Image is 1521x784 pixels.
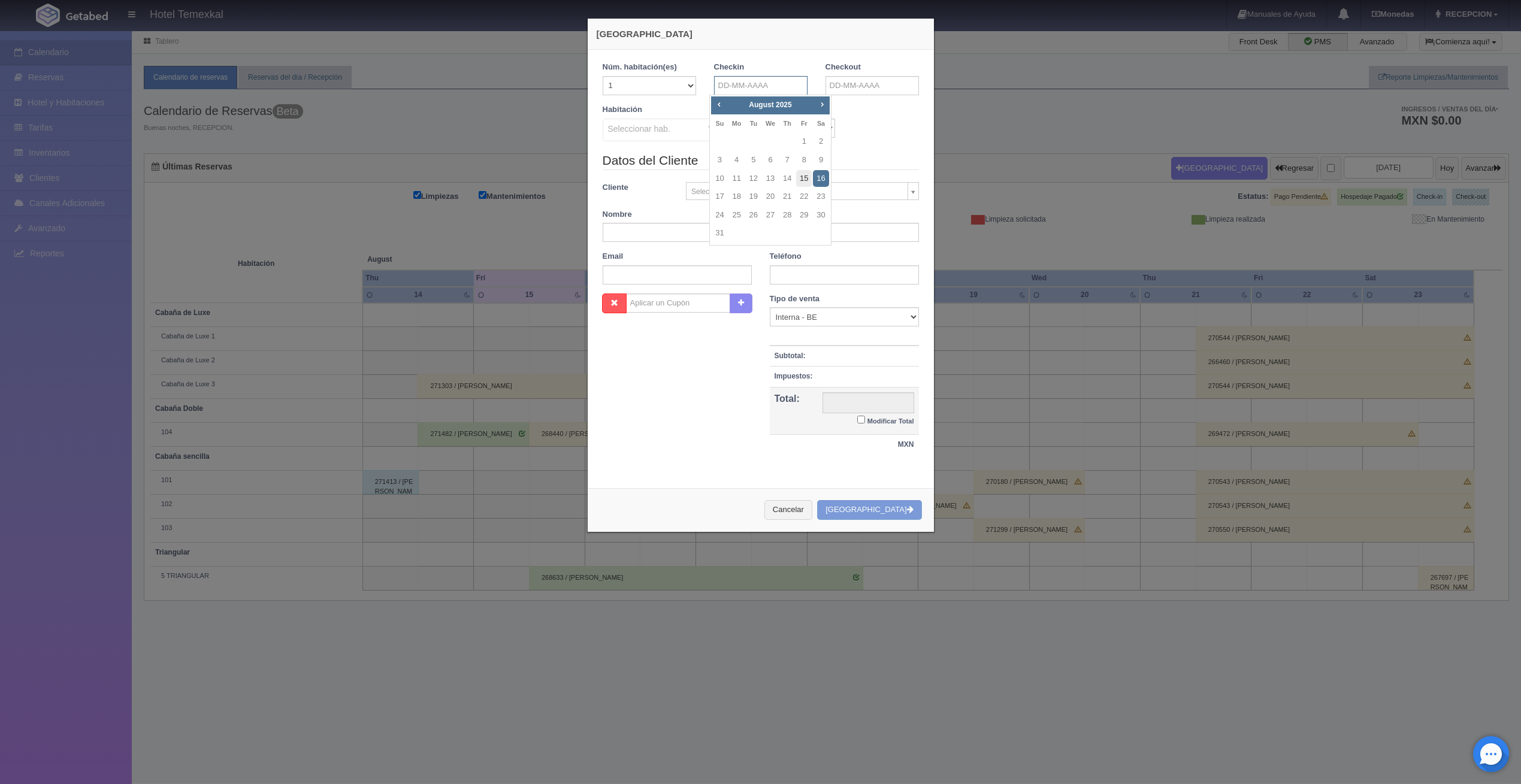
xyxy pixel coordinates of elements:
[714,99,724,109] span: Prev
[746,207,761,224] a: 26
[763,170,778,187] a: 13
[815,98,828,111] a: Next
[763,188,778,205] a: 20
[597,28,925,40] h4: [GEOGRAPHIC_DATA]
[801,120,808,127] span: Friday
[867,417,914,425] small: Modificar Total
[729,188,745,205] a: 18
[712,188,727,205] a: 17
[626,293,730,313] input: Aplicar un Cupón
[712,98,725,111] a: Prev
[603,104,642,116] label: Habitación
[817,120,825,127] span: Saturday
[770,346,818,367] th: Subtotal:
[603,152,919,170] legend: Datos del Cliente
[746,170,761,187] a: 12
[779,207,795,224] a: 28
[779,170,795,187] a: 14
[796,152,812,169] a: 8
[784,120,791,127] span: Thursday
[796,207,812,224] a: 29
[608,122,670,135] span: Seleccionar hab.
[764,500,812,520] button: Cancelar
[770,387,818,435] th: Total:
[714,62,745,73] label: Checkin
[729,152,745,169] a: 4
[898,440,914,449] strong: MXN
[776,101,792,109] span: 2025
[763,152,778,169] a: 6
[770,367,818,387] th: Impuestos:
[729,170,745,187] a: 11
[732,120,742,127] span: Monday
[746,152,761,169] a: 5
[779,188,795,205] a: 21
[712,152,727,169] a: 3
[813,133,828,150] a: 2
[716,120,724,127] span: Sunday
[857,416,865,423] input: Modificar Total
[603,62,677,73] label: Núm. habitación(es)
[779,152,795,169] a: 7
[813,188,828,205] a: 23
[825,76,919,95] input: DD-MM-AAAA
[763,207,778,224] a: 27
[813,170,828,187] a: 16
[796,188,812,205] a: 22
[817,99,827,109] span: Next
[796,133,812,150] a: 1
[686,182,919,200] a: Seleccionar / Crear cliente
[813,152,828,169] a: 9
[746,188,761,205] a: 19
[712,207,727,224] a: 24
[825,62,861,73] label: Checkout
[691,183,903,201] span: Seleccionar / Crear cliente
[749,101,773,109] span: August
[770,293,820,305] label: Tipo de venta
[729,207,745,224] a: 25
[766,120,775,127] span: Wednesday
[712,170,727,187] a: 10
[714,76,808,95] input: DD-MM-AAAA
[712,225,727,242] a: 31
[603,251,624,262] label: Email
[796,170,812,187] a: 15
[750,120,757,127] span: Tuesday
[770,251,802,262] label: Teléfono
[813,207,828,224] a: 30
[603,209,632,220] label: Nombre
[594,182,678,193] label: Cliente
